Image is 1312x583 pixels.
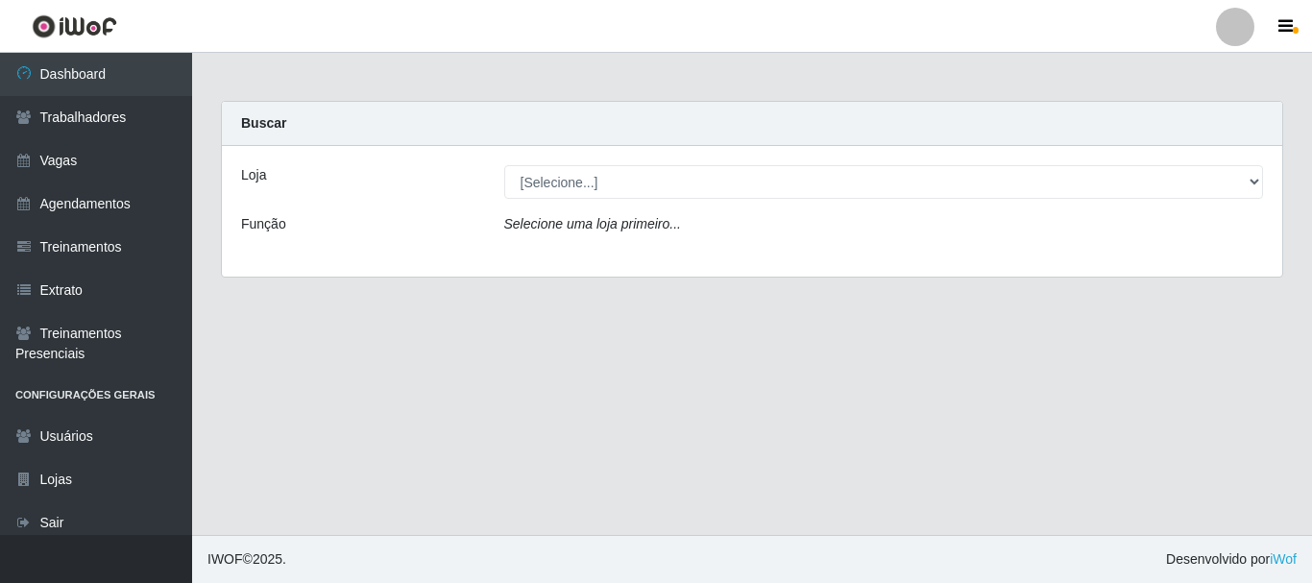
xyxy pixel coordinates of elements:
a: iWof [1270,551,1297,567]
label: Loja [241,165,266,185]
span: IWOF [207,551,243,567]
img: CoreUI Logo [32,14,117,38]
strong: Buscar [241,115,286,131]
label: Função [241,214,286,234]
span: © 2025 . [207,549,286,570]
i: Selecione uma loja primeiro... [504,216,681,231]
span: Desenvolvido por [1166,549,1297,570]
